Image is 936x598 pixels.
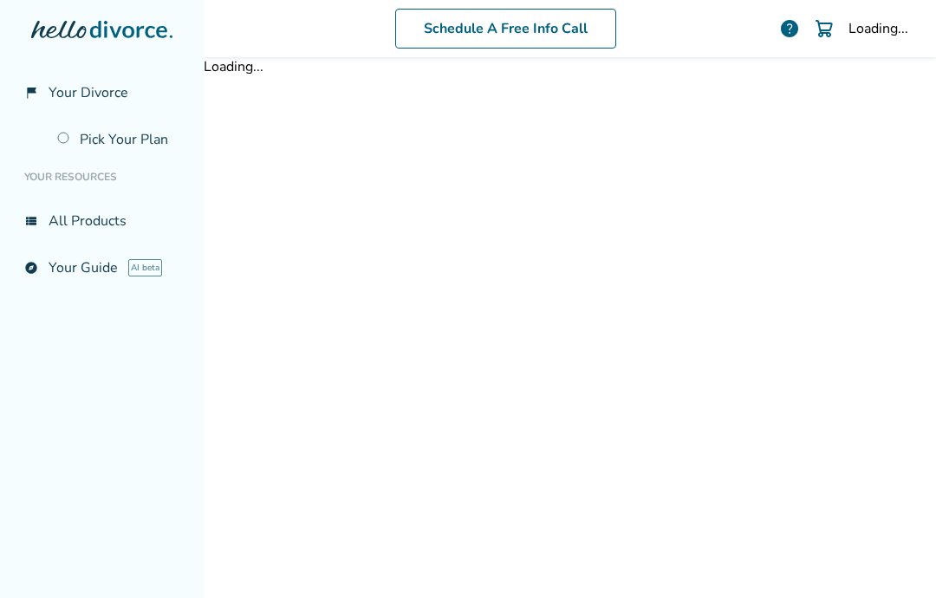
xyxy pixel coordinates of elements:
span: view_list [24,214,38,228]
a: flag_2Your Divorce [14,73,190,113]
span: Your Divorce [49,83,128,102]
li: Your Resources [14,159,190,194]
a: Pick Your Plan [47,120,190,159]
img: Cart [814,18,835,39]
span: flag_2 [24,86,38,100]
a: exploreYour GuideAI beta [14,248,190,288]
div: Loading... [204,57,936,76]
a: Schedule A Free Info Call [395,9,616,49]
div: Loading... [848,19,908,38]
span: explore [24,261,38,275]
a: help [779,18,800,39]
a: view_listAll Products [14,201,190,241]
span: AI beta [128,259,162,276]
